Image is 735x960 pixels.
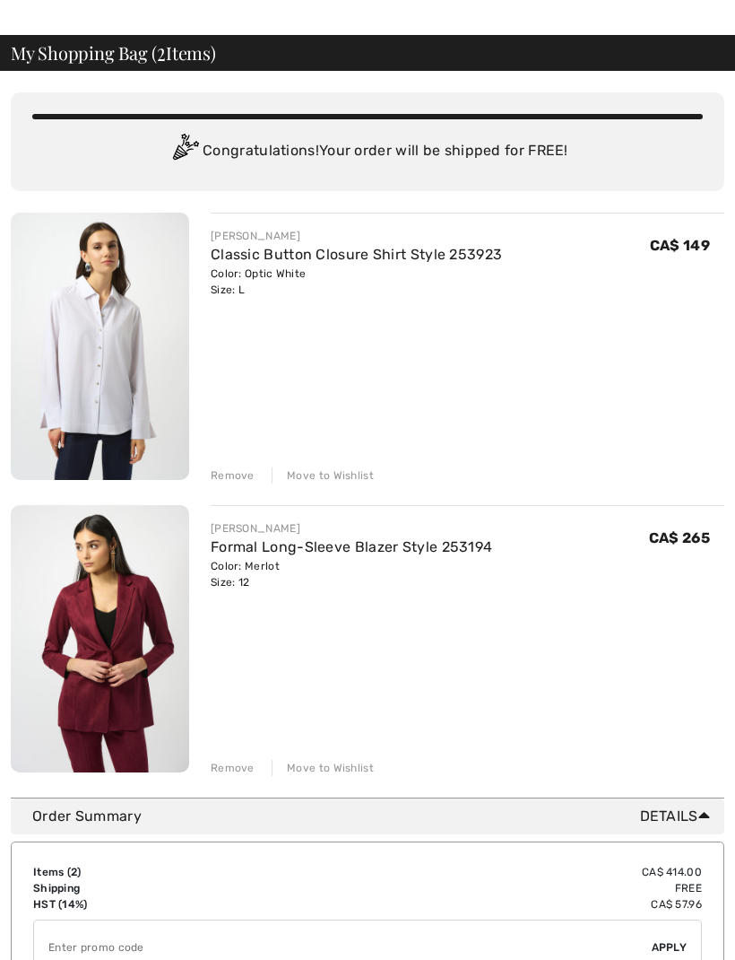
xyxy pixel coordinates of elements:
img: Congratulation2.svg [167,134,203,170]
span: 2 [71,866,77,878]
div: Order Summary [32,806,717,827]
div: Color: Merlot Size: 12 [211,558,492,590]
td: Free [281,880,702,896]
span: CA$ 265 [649,529,710,546]
div: Move to Wishlist [272,760,374,776]
td: HST (14%) [33,896,281,912]
a: Classic Button Closure Shirt Style 253923 [211,246,502,263]
span: CA$ 149 [650,237,710,254]
div: [PERSON_NAME] [211,520,492,537]
img: Classic Button Closure Shirt Style 253923 [11,213,189,480]
span: Details [640,806,717,827]
td: CA$ 57.96 [281,896,702,912]
div: [PERSON_NAME] [211,228,502,244]
div: Color: Optic White Size: L [211,266,502,298]
div: Congratulations! Your order will be shipped for FREE! [32,134,703,170]
td: Shipping [33,880,281,896]
td: Items ( ) [33,864,281,880]
div: Remove [211,760,255,776]
div: Remove [211,467,255,484]
div: Move to Wishlist [272,467,374,484]
a: Formal Long-Sleeve Blazer Style 253194 [211,538,492,555]
span: Apply [652,939,687,956]
td: CA$ 414.00 [281,864,702,880]
span: My Shopping Bag ( Items) [11,44,216,62]
span: 2 [157,39,166,63]
img: Formal Long-Sleeve Blazer Style 253194 [11,505,189,772]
